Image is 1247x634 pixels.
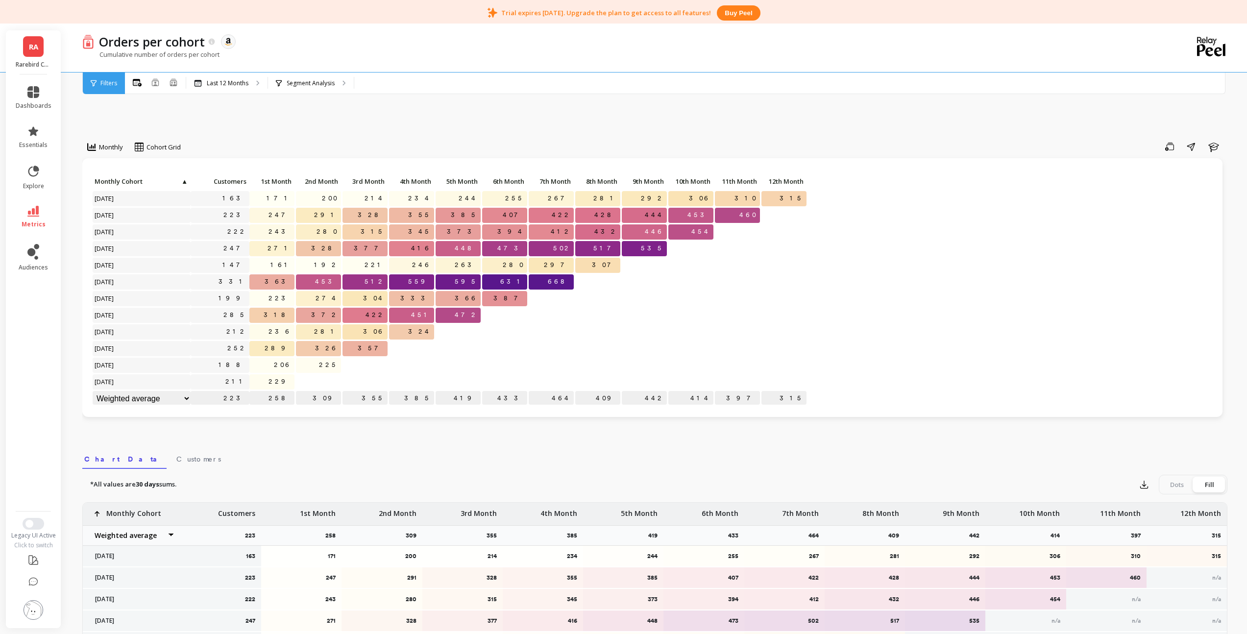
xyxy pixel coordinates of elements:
span: 304 [361,291,388,306]
p: 171 [268,552,336,560]
p: 5th Month [621,503,658,518]
span: 444 [643,208,667,222]
span: essentials [19,141,48,149]
strong: 30 days [136,480,159,488]
p: 433 [728,532,744,539]
p: 255 [670,552,738,560]
span: 326 [313,341,341,356]
p: 243 [268,595,336,603]
span: 271 [266,241,294,256]
p: 214 [429,552,497,560]
p: 4th Month [540,503,577,518]
div: Fill [1193,477,1225,492]
span: 310 [733,191,760,206]
p: 442 [622,391,667,406]
a: 223 [221,208,249,222]
span: 318 [262,308,294,322]
span: 11th Month [717,177,757,185]
div: Dots [1161,477,1193,492]
span: 9th Month [624,177,664,185]
span: 517 [591,241,620,256]
p: 281 [831,552,899,560]
p: Monthly Cohort [93,174,191,188]
span: 171 [265,191,294,206]
span: [DATE] [93,241,117,256]
span: 214 [363,191,388,206]
span: 502 [551,241,574,256]
div: Toggle SortBy [668,174,714,190]
div: Toggle SortBy [575,174,621,190]
p: 416 [509,617,577,625]
p: 444 [911,574,979,582]
div: Toggle SortBy [761,174,807,190]
span: 328 [356,208,388,222]
span: Filters [100,79,117,87]
p: 7th Month [529,174,574,188]
p: 315 [761,391,807,406]
span: 3rd Month [344,177,385,185]
p: 9th Month [622,174,667,188]
p: 309 [406,532,422,539]
p: 409 [575,391,620,406]
span: 595 [453,274,481,289]
span: 246 [410,258,434,272]
p: Trial expires [DATE]. Upgrade the plan to get access to all features! [501,8,711,17]
p: Customers [191,174,249,188]
span: [DATE] [93,274,117,289]
span: 306 [687,191,713,206]
a: 211 [223,374,249,389]
span: [DATE] [93,258,117,272]
p: 222 [245,595,255,603]
img: api.amazon.svg [224,37,233,46]
span: 373 [445,224,481,239]
p: 310 [1073,552,1141,560]
span: 274 [314,291,341,306]
span: 4th Month [391,177,431,185]
span: Customers [176,454,221,464]
p: 291 [348,574,416,582]
p: 8th Month [862,503,899,518]
p: 12th Month [1180,503,1221,518]
p: 385 [589,574,658,582]
span: n/a [1212,596,1221,603]
p: 306 [992,552,1060,560]
p: [DATE] [89,574,175,582]
span: 234 [406,191,434,206]
p: 328 [348,617,416,625]
p: 247 [268,574,336,582]
span: 446 [643,224,667,239]
span: n/a [1132,596,1141,603]
span: 357 [356,341,388,356]
p: 419 [648,532,663,539]
span: n/a [1051,617,1060,624]
span: n/a [1132,617,1141,624]
span: 422 [550,208,574,222]
a: 163 [220,191,249,206]
span: 267 [546,191,574,206]
span: [DATE] [93,308,117,322]
p: 244 [589,552,658,560]
div: Click to switch [6,541,61,549]
p: 11th Month [1100,503,1141,518]
p: [DATE] [89,595,175,603]
p: 397 [1131,532,1147,539]
p: 397 [715,391,760,406]
p: 5th Month [436,174,481,188]
span: 280 [315,224,341,239]
span: metrics [22,220,46,228]
span: 6th Month [484,177,524,185]
p: 258 [249,391,294,406]
span: 535 [639,241,667,256]
span: 385 [449,208,481,222]
span: 236 [267,324,294,339]
p: 446 [911,595,979,603]
span: n/a [1212,574,1221,581]
a: 247 [221,241,249,256]
span: 394 [495,224,527,239]
p: 412 [751,595,819,603]
span: [DATE] [93,208,117,222]
button: Switch to New UI [23,518,44,530]
div: Toggle SortBy [528,174,575,190]
span: RA [29,41,38,52]
span: 372 [309,308,341,322]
